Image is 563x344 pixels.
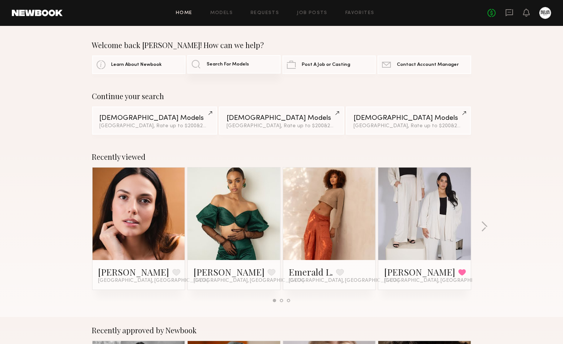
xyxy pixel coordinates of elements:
[289,266,333,278] a: Emerald L.
[282,55,376,74] a: Post A Job or Casting
[197,124,232,128] span: & 2 other filter s
[251,11,279,16] a: Requests
[397,63,459,67] span: Contact Account Manager
[176,11,192,16] a: Home
[111,63,162,67] span: Learn About Newbook
[187,55,281,74] a: Search For Models
[297,11,328,16] a: Job Posts
[302,63,350,67] span: Post A Job or Casting
[219,107,344,135] a: [DEMOGRAPHIC_DATA] Models[GEOGRAPHIC_DATA], Rate up to $200&2other filters
[92,107,217,135] a: [DEMOGRAPHIC_DATA] Models[GEOGRAPHIC_DATA], Rate up to $200&2other filters
[92,92,471,101] div: Continue your search
[98,266,170,278] a: [PERSON_NAME]
[345,11,375,16] a: Favorites
[207,62,249,67] span: Search For Models
[346,107,471,135] a: [DEMOGRAPHIC_DATA] Models[GEOGRAPHIC_DATA], Rate up to $200&2other filters
[353,124,463,129] div: [GEOGRAPHIC_DATA], Rate up to $200
[378,55,471,74] a: Contact Account Manager
[227,124,336,129] div: [GEOGRAPHIC_DATA], Rate up to $200
[92,152,471,161] div: Recently viewed
[92,41,471,50] div: Welcome back [PERSON_NAME]! How can we help?
[210,11,233,16] a: Models
[289,278,399,284] span: [GEOGRAPHIC_DATA], [GEOGRAPHIC_DATA]
[98,278,209,284] span: [GEOGRAPHIC_DATA], [GEOGRAPHIC_DATA]
[384,266,455,278] a: [PERSON_NAME]
[384,278,495,284] span: [GEOGRAPHIC_DATA], [GEOGRAPHIC_DATA]
[353,115,463,122] div: [DEMOGRAPHIC_DATA] Models
[194,278,304,284] span: [GEOGRAPHIC_DATA], [GEOGRAPHIC_DATA]
[194,266,265,278] a: [PERSON_NAME]
[92,326,471,335] div: Recently approved by Newbook
[100,124,210,129] div: [GEOGRAPHIC_DATA], Rate up to $200
[324,124,359,128] span: & 2 other filter s
[92,55,185,74] a: Learn About Newbook
[451,124,486,128] span: & 2 other filter s
[227,115,336,122] div: [DEMOGRAPHIC_DATA] Models
[100,115,210,122] div: [DEMOGRAPHIC_DATA] Models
